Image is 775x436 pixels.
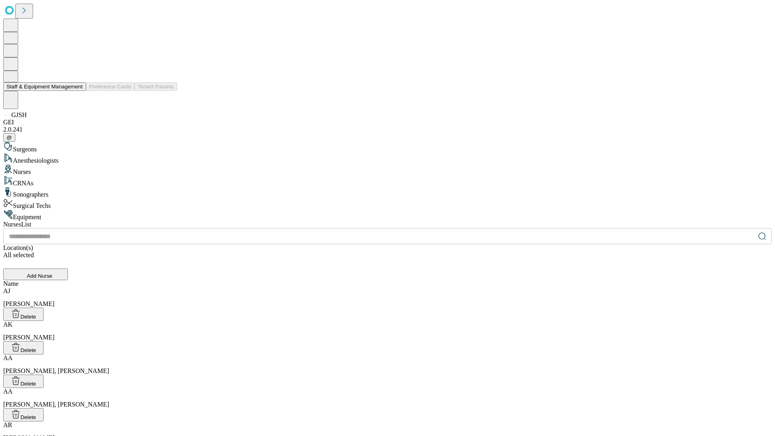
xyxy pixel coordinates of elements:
button: Delete [3,341,44,354]
div: CRNAs [3,176,772,187]
span: Delete [21,314,36,320]
div: [PERSON_NAME] [3,287,772,308]
div: 2.0.241 [3,126,772,133]
button: Delete [3,408,44,421]
span: AA [3,354,13,361]
button: Delete [3,308,44,321]
div: All selected [3,252,772,259]
div: Name [3,280,772,287]
button: Delete [3,375,44,388]
div: Surgical Techs [3,198,772,210]
div: Equipment [3,210,772,221]
button: Staff & Equipment Management [3,82,86,91]
button: Tenant Params [134,82,177,91]
button: @ [3,133,15,142]
span: AR [3,421,12,428]
div: Surgeons [3,142,772,153]
span: Delete [21,381,36,387]
div: GEI [3,119,772,126]
span: Delete [21,347,36,353]
span: GJSH [11,111,27,118]
div: Nurses [3,164,772,176]
span: AA [3,388,13,395]
span: AJ [3,287,10,294]
div: Nurses List [3,221,772,228]
span: Add Nurse [27,273,52,279]
span: Delete [21,414,36,420]
span: @ [6,134,12,140]
span: Location(s) [3,244,33,251]
button: Add Nurse [3,268,68,280]
button: Preference Cards [86,82,134,91]
div: Anesthesiologists [3,153,772,164]
div: [PERSON_NAME], [PERSON_NAME] [3,388,772,408]
span: AK [3,321,13,328]
div: [PERSON_NAME], [PERSON_NAME] [3,354,772,375]
div: Sonographers [3,187,772,198]
div: [PERSON_NAME] [3,321,772,341]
